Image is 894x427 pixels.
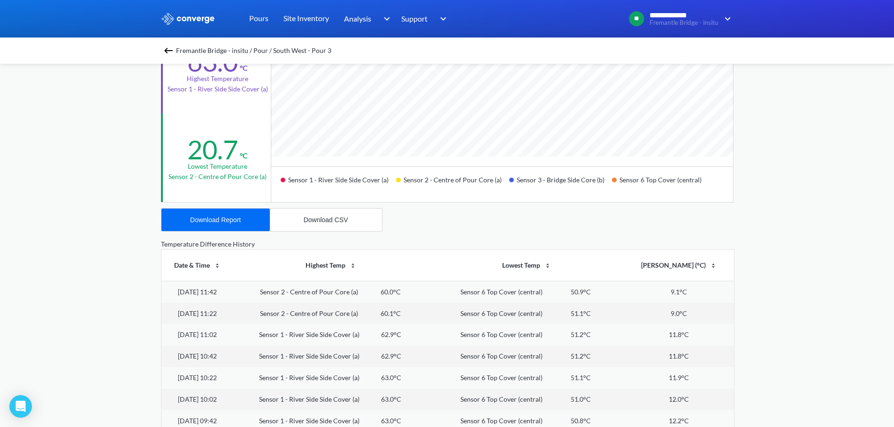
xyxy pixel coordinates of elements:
span: Fremantle Bridge - insitu / Pour / South West - Pour 3 [176,44,331,57]
div: Sensor 6 Top Cover (central) [612,172,709,195]
div: Lowest temperature [188,161,247,172]
img: sort-icon.svg [544,262,551,270]
div: Temperature Difference History [161,239,734,249]
div: Sensor 6 Top Cover (central) [460,373,543,383]
div: Sensor 6 Top Cover (central) [460,287,543,297]
td: [DATE] 11:42 [161,281,234,302]
div: Highest temperature [187,74,248,84]
div: Sensor 6 Top Cover (central) [460,394,543,405]
p: Sensor 1 - River Side Side Cover (a) [168,84,268,94]
div: Sensor 2 - Centre of Pour Core (a) [260,308,358,319]
span: Fremantle Bridge - insitu [649,19,718,26]
div: 62.9°C [381,351,401,361]
button: Download Report [161,209,270,231]
img: sort-icon.svg [349,262,357,270]
div: Sensor 1 - River Side Side Cover (a) [259,351,359,361]
th: Lowest Temp [429,250,624,281]
div: 62.9°C [381,330,401,340]
td: [DATE] 11:02 [161,324,234,345]
div: Download CSV [304,216,348,224]
td: 12.0°C [624,389,734,410]
span: Analysis [344,13,371,24]
span: Support [401,13,428,24]
img: sort-icon.svg [710,262,717,270]
td: [DATE] 10:42 [161,345,234,367]
div: 63.0°C [381,416,401,426]
button: Download CSV [270,209,382,231]
div: 20.7 [187,134,238,165]
div: Sensor 1 - River Side Side Cover (a) [259,373,359,383]
img: downArrow.svg [377,13,392,24]
th: Highest Temp [234,250,429,281]
div: Download Report [190,216,241,224]
div: Sensor 3 - Bridge Side Core (b) [509,172,612,195]
img: sort-icon.svg [214,262,221,270]
td: 11.8°C [624,345,734,367]
div: 51.2°C [571,330,591,340]
div: 60.1°C [381,308,401,319]
td: [DATE] 10:22 [161,367,234,389]
div: Sensor 1 - River Side Side Cover (a) [259,416,359,426]
div: Sensor 6 Top Cover (central) [460,351,543,361]
div: 63.0°C [381,373,401,383]
div: 50.8°C [571,416,591,426]
div: 51.1°C [571,373,591,383]
div: Sensor 1 - River Side Side Cover (a) [281,172,396,195]
td: 11.8°C [624,324,734,345]
div: 51.2°C [571,351,591,361]
div: Sensor 1 - River Side Side Cover (a) [259,330,359,340]
th: [PERSON_NAME] (°C) [624,250,734,281]
div: Open Intercom Messenger [9,395,32,418]
td: [DATE] 11:22 [161,303,234,324]
div: Sensor 2 - Centre of Pour Core (a) [260,287,358,297]
div: 60.0°C [381,287,401,297]
img: logo_ewhite.svg [161,13,215,25]
div: 51.0°C [571,394,591,405]
div: Sensor 6 Top Cover (central) [460,416,543,426]
div: Sensor 2 - Centre of Pour Core (a) [396,172,509,195]
div: 63.0°C [381,394,401,405]
td: 9.0°C [624,303,734,324]
td: 11.9°C [624,367,734,389]
img: downArrow.svg [434,13,449,24]
div: 50.9°C [571,287,591,297]
div: Sensor 6 Top Cover (central) [460,330,543,340]
td: [DATE] 10:02 [161,389,234,410]
td: 9.1°C [624,281,734,302]
th: Date & Time [161,250,234,281]
p: Sensor 2 - Centre of Pour Core (a) [168,172,267,182]
div: Sensor 1 - River Side Side Cover (a) [259,394,359,405]
div: 51.1°C [571,308,591,319]
img: downArrow.svg [718,13,734,24]
div: Sensor 6 Top Cover (central) [460,308,543,319]
img: backspace.svg [163,45,174,56]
